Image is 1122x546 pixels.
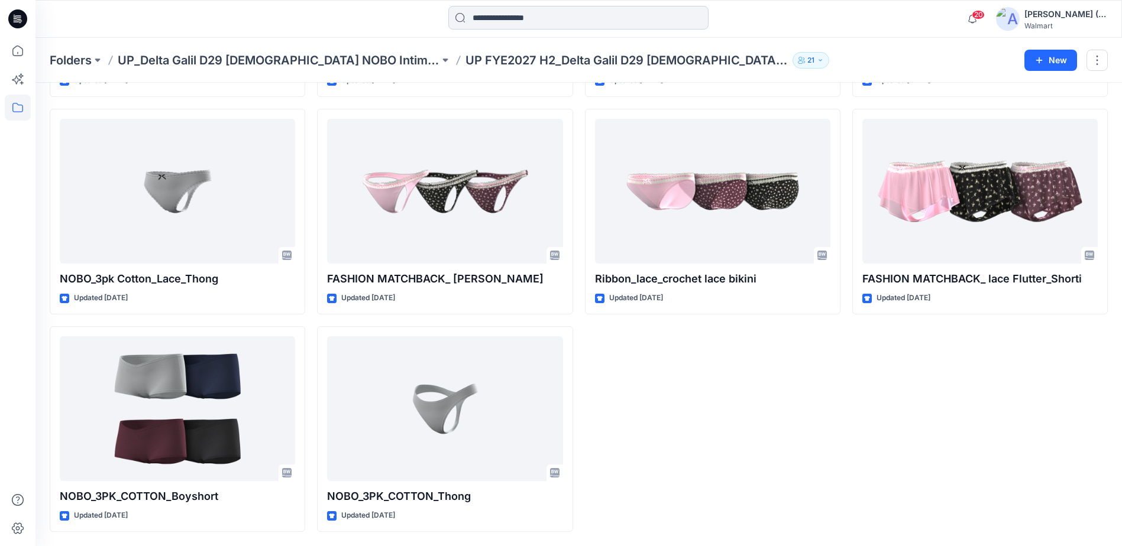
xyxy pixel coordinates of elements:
p: Updated [DATE] [877,292,930,304]
div: Walmart [1024,21,1107,30]
button: New [1024,50,1077,71]
p: 21 [807,54,814,67]
p: NOBO_3PK_COTTON_Boyshort [60,488,295,505]
p: Updated [DATE] [74,292,128,304]
p: Ribbon_lace_crochet lace bikini [595,271,830,287]
p: Updated [DATE] [609,292,663,304]
p: FASHION MATCHBACK_ [PERSON_NAME] [327,271,562,287]
a: Folders [50,52,92,69]
a: NOBO_3PK_COTTON_Boyshort [60,336,295,481]
p: FASHION MATCHBACK_ lace Flutter_Shorti [862,271,1098,287]
p: UP FYE2027 H2_Delta Galil D29 [DEMOGRAPHIC_DATA] NoBo Panties [465,52,787,69]
a: Ribbon_lace_crochet lace bikini [595,119,830,264]
span: 20 [972,10,985,19]
a: NOBO_3PK_COTTON_Thong [327,336,562,481]
p: NOBO_3PK_COTTON_Thong [327,488,562,505]
img: avatar [996,7,1020,31]
a: UP_Delta Galil D29 [DEMOGRAPHIC_DATA] NOBO Intimates [118,52,439,69]
button: 21 [793,52,829,69]
a: FASHION MATCHBACK_ lace Flutter_Shorti [862,119,1098,264]
a: NOBO_3pk Cotton_Lace_Thong [60,119,295,264]
p: Updated [DATE] [341,292,395,304]
div: [PERSON_NAME] (Delta Galil) [1024,7,1107,21]
p: Updated [DATE] [341,509,395,522]
p: Updated [DATE] [74,509,128,522]
a: FASHION MATCHBACK_ lace Thongi [327,119,562,264]
p: NOBO_3pk Cotton_Lace_Thong [60,271,295,287]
